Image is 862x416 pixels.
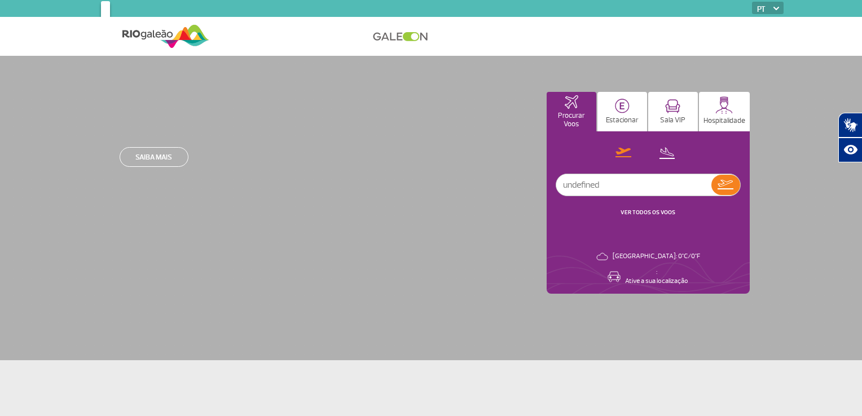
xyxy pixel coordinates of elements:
p: Sala VIP [660,116,685,125]
a: Saiba mais [120,147,188,167]
button: Hospitalidade [699,92,750,131]
div: Plugin de acessibilidade da Hand Talk. [838,113,862,162]
button: Sala VIP [648,92,698,131]
input: undefined [556,174,711,196]
p: [GEOGRAPHIC_DATA]: 0°C/0°F [613,252,700,261]
img: carParkingHome.svg [615,99,630,113]
img: hospitality.svg [715,96,733,114]
button: Abrir tradutor de língua de sinais. [838,113,862,138]
img: airplaneHomeActive.svg [565,95,578,109]
button: Abrir recursos assistivos. [838,138,862,162]
p: Hospitalidade [703,117,745,125]
button: VER TODOS OS VOOS [617,208,679,217]
img: vipRoom.svg [665,99,680,113]
p: : Ative a sua localização [625,268,688,286]
button: Estacionar [597,92,647,131]
p: Estacionar [606,116,639,125]
button: Procurar Voos [547,92,596,131]
a: VER TODOS OS VOOS [621,209,675,216]
p: Procurar Voos [552,112,591,129]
